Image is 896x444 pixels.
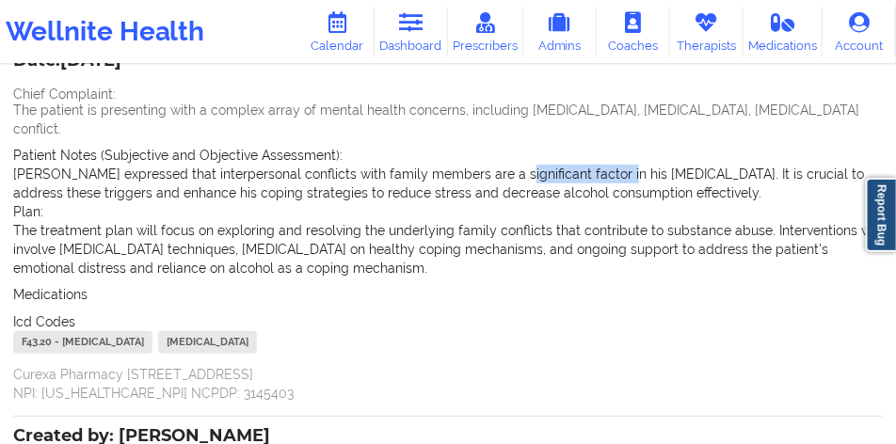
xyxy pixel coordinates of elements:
[13,331,152,354] div: F43.20 - [MEDICAL_DATA]
[448,7,523,56] a: Prescribers
[13,165,883,202] p: [PERSON_NAME] expressed that interpersonal conflicts with family members are a significant factor...
[13,148,343,163] span: Patient Notes (Subjective and Objective Assessment):
[13,287,88,302] span: Medications
[744,7,823,56] a: Medications
[13,204,43,219] span: Plan:
[523,7,597,56] a: Admins
[13,221,883,277] p: The treatment plan will focus on exploring and resolving the underlying family conflicts that con...
[301,7,375,56] a: Calendar
[158,331,257,354] div: [MEDICAL_DATA]
[375,7,448,56] a: Dashboard
[823,7,896,56] a: Account
[13,101,883,138] p: The patient is presenting with a complex array of mental health concerns, including [MEDICAL_DATA...
[13,365,883,403] p: Curexa Pharmacy [STREET_ADDRESS] NPI: [US_HEALTHCARE_NPI] NCPDP: 3145403
[13,87,116,102] span: Chief Complaint:
[13,314,75,329] span: Icd Codes
[670,7,744,56] a: Therapists
[597,7,670,56] a: Coaches
[866,178,896,252] a: Report Bug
